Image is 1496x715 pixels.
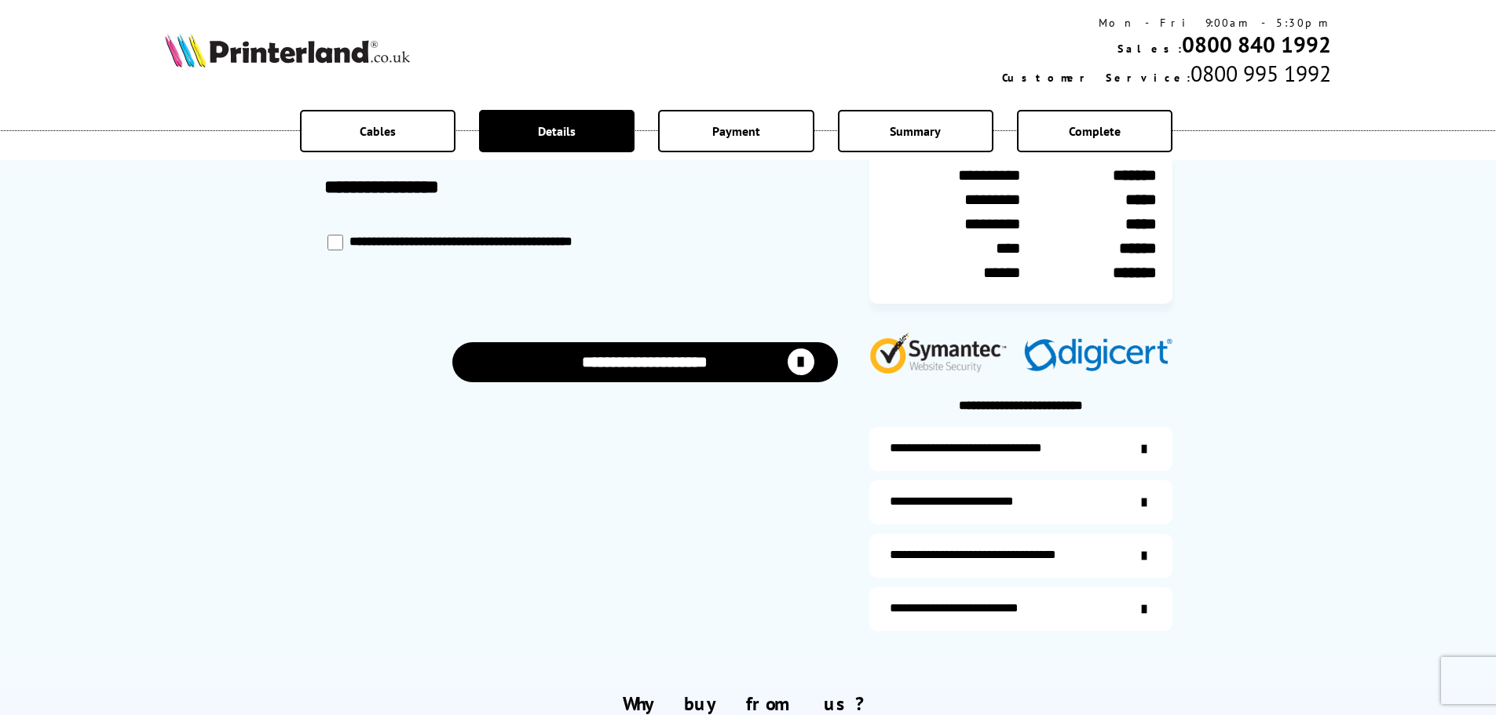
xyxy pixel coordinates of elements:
[1191,59,1331,88] span: 0800 995 1992
[1182,30,1331,59] a: 0800 840 1992
[869,587,1172,631] a: secure-website
[538,123,576,139] span: Details
[712,123,760,139] span: Payment
[1117,42,1182,56] span: Sales:
[869,480,1172,524] a: items-arrive
[165,33,410,67] img: Printerland Logo
[1069,123,1121,139] span: Complete
[360,123,396,139] span: Cables
[869,534,1172,578] a: additional-cables
[1002,16,1331,30] div: Mon - Fri 9:00am - 5:30pm
[890,123,941,139] span: Summary
[869,427,1172,471] a: additional-ink
[1002,71,1191,85] span: Customer Service:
